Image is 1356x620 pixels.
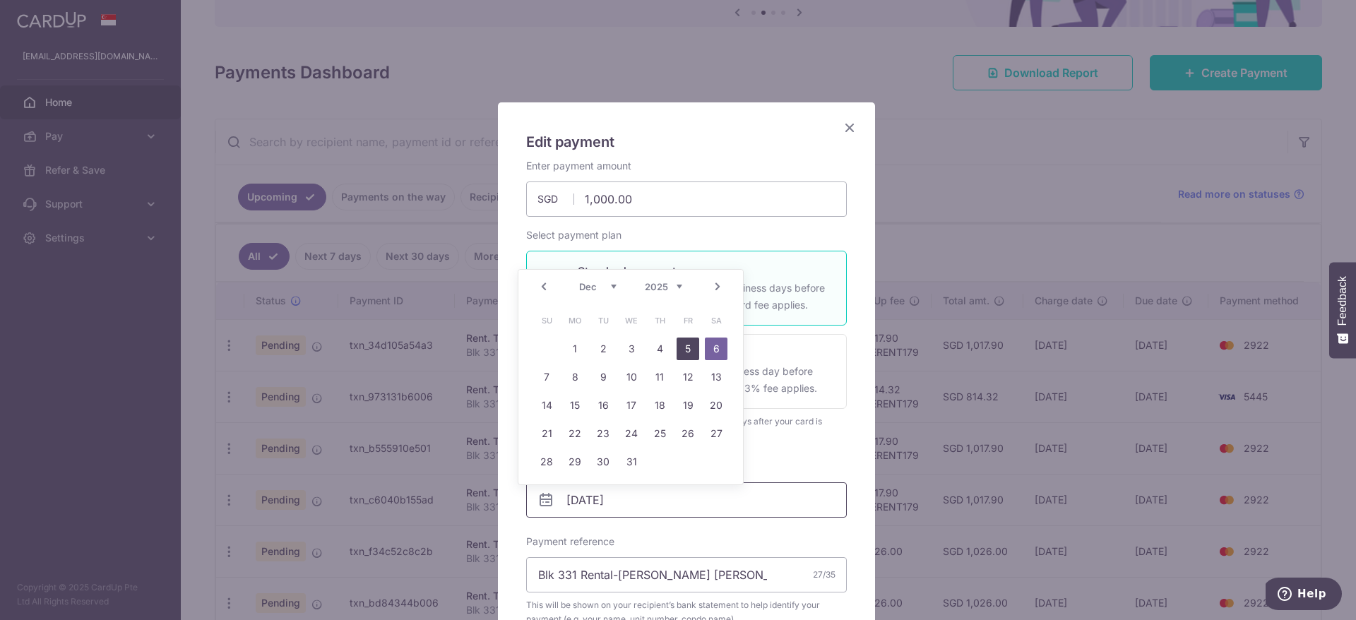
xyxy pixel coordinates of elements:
[705,422,727,445] a: 27
[537,192,574,206] span: SGD
[564,366,586,388] a: 8
[592,451,614,473] a: 30
[677,338,699,360] a: 5
[709,278,726,295] a: Next
[648,338,671,360] a: 4
[620,366,643,388] a: 10
[564,394,586,417] a: 15
[526,482,847,518] input: DD / MM / YYYY
[620,394,643,417] a: 17
[535,394,558,417] a: 14
[592,422,614,445] a: 23
[564,422,586,445] a: 22
[535,366,558,388] a: 7
[526,131,847,153] h5: Edit payment
[592,366,614,388] a: 9
[526,228,621,242] label: Select payment plan
[677,422,699,445] a: 26
[648,309,671,332] span: Thursday
[535,309,558,332] span: Sunday
[564,338,586,360] a: 1
[705,338,727,360] a: 6
[592,394,614,417] a: 16
[620,338,643,360] a: 3
[648,366,671,388] a: 11
[705,394,727,417] a: 20
[535,278,552,295] a: Prev
[578,263,829,280] p: Standard payment
[535,451,558,473] a: 28
[592,309,614,332] span: Tuesday
[592,338,614,360] a: 2
[705,366,727,388] a: 13
[648,422,671,445] a: 25
[813,568,835,582] div: 27/35
[648,394,671,417] a: 18
[677,366,699,388] a: 12
[677,394,699,417] a: 19
[1336,276,1349,326] span: Feedback
[535,422,558,445] a: 21
[1266,578,1342,613] iframe: Opens a widget where you can find more information
[1329,262,1356,358] button: Feedback - Show survey
[526,181,847,217] input: 0.00
[564,451,586,473] a: 29
[841,119,858,136] button: Close
[620,309,643,332] span: Wednesday
[526,535,614,549] label: Payment reference
[564,309,586,332] span: Monday
[705,309,727,332] span: Saturday
[620,451,643,473] a: 31
[677,309,699,332] span: Friday
[620,422,643,445] a: 24
[526,159,631,173] label: Enter payment amount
